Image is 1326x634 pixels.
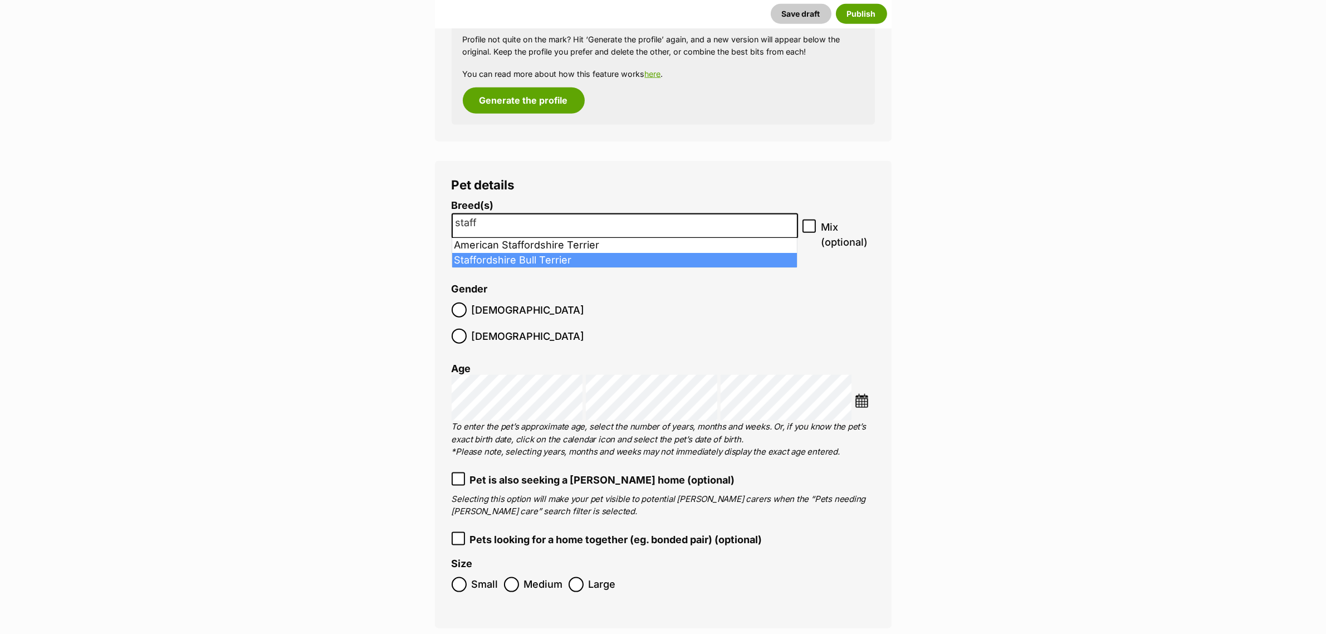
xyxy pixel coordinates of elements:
label: Breed(s) [452,200,798,212]
span: Mix (optional) [821,220,875,250]
button: Save draft [771,4,831,24]
span: Pet details [452,177,515,192]
span: Small [472,577,498,592]
button: Generate the profile [463,87,585,113]
span: Large [589,577,616,592]
li: Breed display preview [452,200,798,270]
a: here [645,69,661,79]
label: Gender [452,284,488,295]
span: Pets looking for a home together (eg. bonded pair) (optional) [470,532,762,547]
li: American Staffordshire Terrier [452,238,797,253]
p: Selecting this option will make your pet visible to potential [PERSON_NAME] carers when the “Pets... [452,493,875,518]
li: Staffordshire Bull Terrier [452,253,797,268]
span: Pet is also seeking a [PERSON_NAME] home (optional) [470,472,735,487]
p: You can read more about how this feature works . [463,68,864,80]
button: Publish [836,4,887,24]
span: Medium [524,577,563,592]
p: Profile not quite on the mark? Hit ‘Generate the profile’ again, and a new version will appear be... [463,33,864,57]
label: Age [452,363,471,374]
span: [DEMOGRAPHIC_DATA] [472,303,585,318]
label: Size [452,558,473,570]
span: [DEMOGRAPHIC_DATA] [472,329,585,344]
p: To enter the pet’s approximate age, select the number of years, months and weeks. Or, if you know... [452,421,875,459]
img: ... [855,394,869,408]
